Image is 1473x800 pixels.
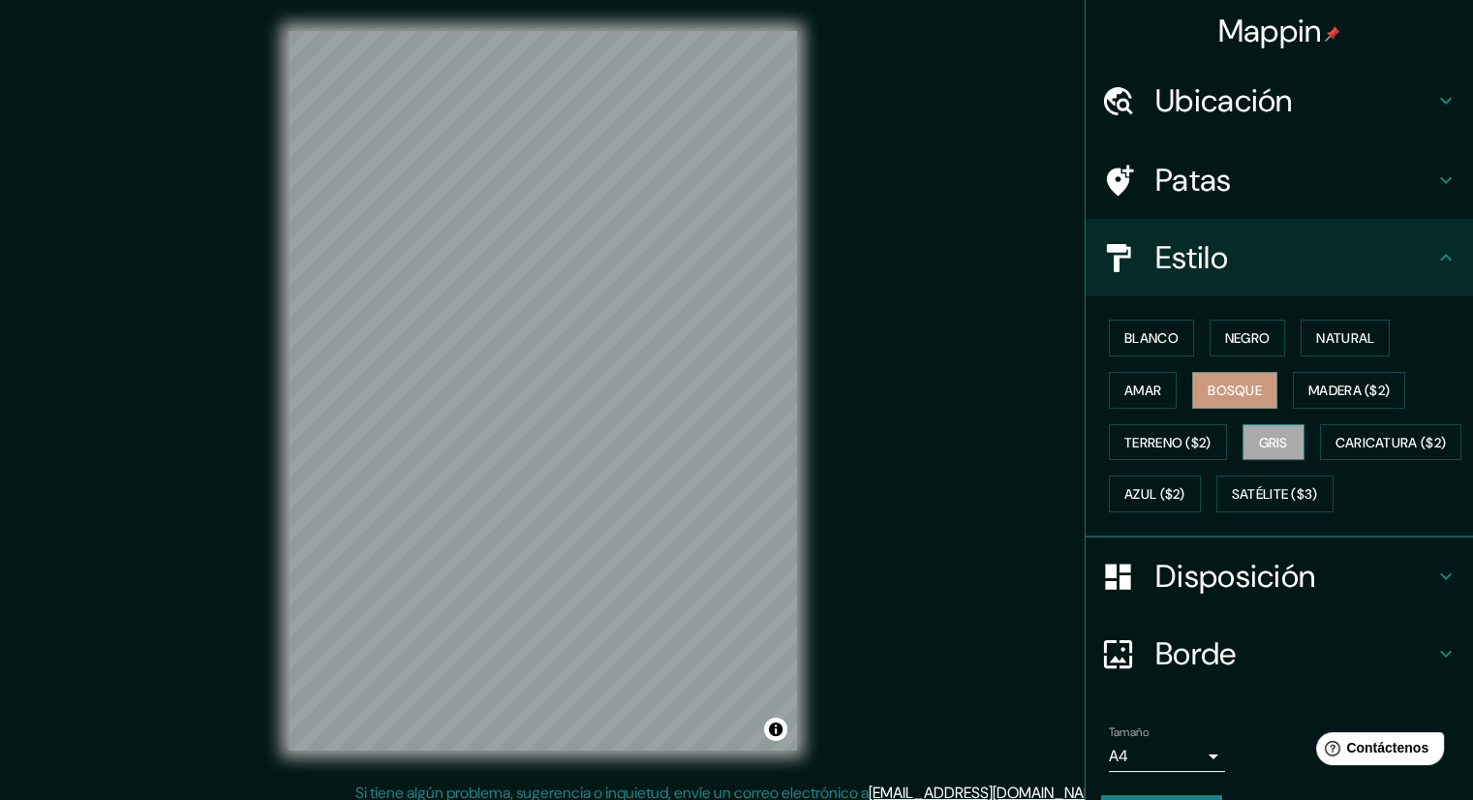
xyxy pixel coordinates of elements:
[1316,329,1374,347] font: Natural
[1308,382,1390,399] font: Madera ($2)
[1320,424,1462,461] button: Caricatura ($2)
[1155,633,1237,674] font: Borde
[1109,741,1225,772] div: A4
[1155,556,1315,597] font: Disposición
[1109,424,1227,461] button: Terreno ($2)
[1109,372,1177,409] button: Amar
[1124,329,1179,347] font: Blanco
[1301,724,1452,779] iframe: Lanzador de widgets de ayuda
[1293,372,1405,409] button: Madera ($2)
[1259,434,1288,451] font: Gris
[1216,476,1334,512] button: Satélite ($3)
[1124,382,1161,399] font: Amar
[1109,476,1201,512] button: Azul ($2)
[1086,219,1473,296] div: Estilo
[1155,237,1228,278] font: Estilo
[1325,26,1340,42] img: pin-icon.png
[1155,80,1293,121] font: Ubicación
[1124,486,1185,504] font: Azul ($2)
[289,31,797,751] canvas: Mapa
[1086,62,1473,139] div: Ubicación
[1086,141,1473,219] div: Patas
[764,718,787,741] button: Activar o desactivar atribución
[1218,11,1322,51] font: Mappin
[1301,320,1390,356] button: Natural
[1225,329,1271,347] font: Negro
[1232,486,1318,504] font: Satélite ($3)
[1086,538,1473,615] div: Disposición
[1208,382,1262,399] font: Bosque
[1243,424,1304,461] button: Gris
[1155,160,1232,200] font: Patas
[1086,615,1473,692] div: Borde
[1124,434,1212,451] font: Terreno ($2)
[1210,320,1286,356] button: Negro
[1109,746,1128,766] font: A4
[1335,434,1447,451] font: Caricatura ($2)
[1109,724,1149,740] font: Tamaño
[1192,372,1277,409] button: Bosque
[1109,320,1194,356] button: Blanco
